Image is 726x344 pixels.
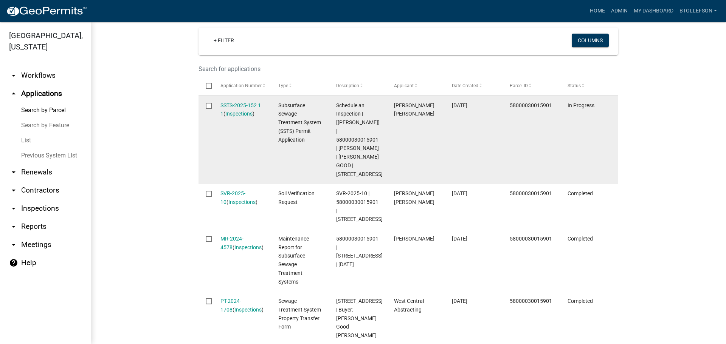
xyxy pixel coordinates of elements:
[220,190,245,205] a: SVR-2025-10
[452,298,467,304] span: 09/05/2024
[278,298,321,330] span: Sewage Treatment System Property Transfer Form
[336,236,383,267] span: 58000030015901 | 21228 OAKDALE RD | 05/28/2024
[220,189,264,207] div: ( )
[510,298,552,304] span: 58000030015901
[9,89,18,98] i: arrow_drop_up
[9,222,18,231] i: arrow_drop_down
[220,101,264,119] div: ( )
[213,77,271,95] datatable-header-cell: Application Number
[452,102,467,108] span: 05/29/2025
[510,236,552,242] span: 58000030015901
[9,168,18,177] i: arrow_drop_down
[568,190,593,196] span: Completed
[510,83,528,88] span: Parcel ID
[228,199,256,205] a: Inspections
[608,4,631,18] a: Admin
[452,190,467,196] span: 04/15/2025
[278,190,315,205] span: Soil Verification Request
[510,190,552,196] span: 58000030015901
[220,297,264,314] div: ( )
[9,204,18,213] i: arrow_drop_down
[220,102,261,117] a: SSTS-2025-152 1 1
[336,83,359,88] span: Description
[220,83,262,88] span: Application Number
[329,77,387,95] datatable-header-cell: Description
[271,77,329,95] datatable-header-cell: Type
[199,61,546,77] input: Search for applications
[394,298,424,313] span: West Central Abstracting
[278,102,321,143] span: Subsurface Sewage Treatment System (SSTS) Permit Application
[336,298,383,338] span: 21228 OAKDALE RD | Buyer: Zachary T Good Kelly Good
[676,4,720,18] a: btollefson
[278,83,288,88] span: Type
[452,83,478,88] span: Date Created
[503,77,560,95] datatable-header-cell: Parcel ID
[234,244,262,250] a: Inspections
[394,102,434,117] span: Peter Ross Johnson
[220,234,264,252] div: ( )
[225,111,253,117] a: Inspections
[220,236,244,250] a: MR-2024-4578
[9,186,18,195] i: arrow_drop_down
[394,190,434,205] span: Peter Ross Johnson
[199,77,213,95] datatable-header-cell: Select
[336,102,383,177] span: Schedule an Inspection | [Brittany Tollefson] | 58000030015901 | ZACHARY T GOOD | KELLY GOOD | 21...
[452,236,467,242] span: 11/07/2024
[234,307,262,313] a: Inspections
[394,83,414,88] span: Applicant
[394,236,434,242] span: Mitch Okerstrom
[387,77,445,95] datatable-header-cell: Applicant
[9,71,18,80] i: arrow_drop_down
[631,4,676,18] a: My Dashboard
[568,102,594,108] span: In Progress
[220,298,241,313] a: PT-2024-1708
[336,190,383,222] span: SVR-2025-10 | 58000030015901 | 21228 OAKDALE RD
[445,77,503,95] datatable-header-cell: Date Created
[208,34,240,47] a: + Filter
[9,240,18,249] i: arrow_drop_down
[9,258,18,267] i: help
[568,83,581,88] span: Status
[572,34,609,47] button: Columns
[568,236,593,242] span: Completed
[510,102,552,108] span: 58000030015901
[587,4,608,18] a: Home
[560,77,618,95] datatable-header-cell: Status
[568,298,593,304] span: Completed
[278,236,309,285] span: Maintenance Report for Subsurface Sewage Treatment Systems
